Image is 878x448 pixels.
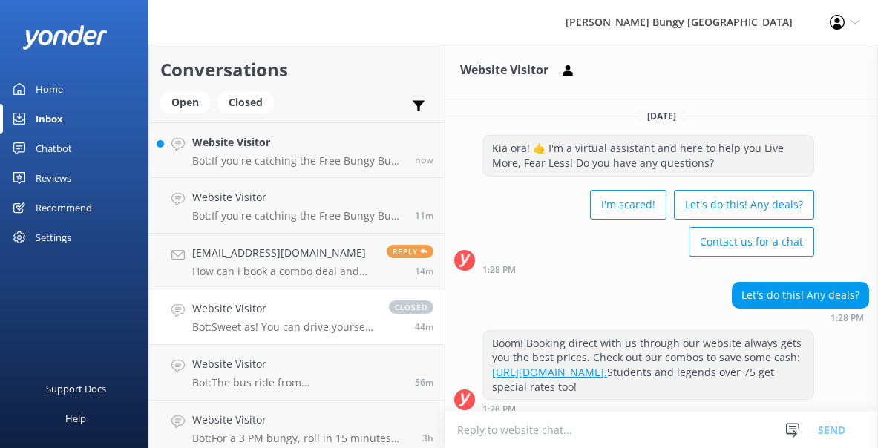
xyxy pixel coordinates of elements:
[160,93,217,110] a: Open
[192,265,376,278] p: How can i book a combo deal and please kindly advise the time
[689,227,814,257] button: Contact us for a chat
[192,209,404,223] p: Bot: If you're catching the Free Bungy Bus, rock up 30 minutes before the bus departure time. If ...
[192,134,404,151] h4: Website Visitor
[732,312,869,323] div: Oct 11 2025 01:28pm (UTC +13:00) Pacific/Auckland
[192,356,404,372] h4: Website Visitor
[65,403,86,433] div: Help
[149,289,445,345] a: Website VisitorBot:Sweet as! You can drive yourself to any of our spots in [GEOGRAPHIC_DATA], exc...
[36,134,72,163] div: Chatbot
[422,432,433,444] span: Oct 11 2025 11:00am (UTC +13:00) Pacific/Auckland
[217,91,274,113] div: Closed
[36,223,71,252] div: Settings
[149,345,445,401] a: Website VisitorBot:The bus ride from [GEOGRAPHIC_DATA] to the [GEOGRAPHIC_DATA] location takes ab...
[482,266,516,274] strong: 1:28 PM
[415,320,433,333] span: Oct 11 2025 01:28pm (UTC +13:00) Pacific/Auckland
[638,110,685,122] span: [DATE]
[149,122,445,178] a: Website VisitorBot:If you're catching the Free Bungy Bus in [GEOGRAPHIC_DATA], the times on the w...
[415,154,433,166] span: Oct 11 2025 02:13pm (UTC +13:00) Pacific/Auckland
[831,314,864,323] strong: 1:28 PM
[389,300,433,314] span: closed
[46,374,106,403] div: Support Docs
[482,264,814,274] div: Oct 11 2025 01:28pm (UTC +13:00) Pacific/Auckland
[192,154,404,168] p: Bot: If you're catching the Free Bungy Bus in [GEOGRAPHIC_DATA], the times on the website are the...
[36,74,63,104] div: Home
[192,412,411,428] h4: Website Visitor
[192,320,374,334] p: Bot: Sweet as! You can drive yourself to any of our spots in [GEOGRAPHIC_DATA], except for the [G...
[733,283,868,308] div: Let's do this! Any deals?
[492,365,607,379] a: [URL][DOMAIN_NAME].
[36,163,71,193] div: Reviews
[415,209,433,222] span: Oct 11 2025 02:02pm (UTC +13:00) Pacific/Auckland
[415,376,433,389] span: Oct 11 2025 01:17pm (UTC +13:00) Pacific/Auckland
[460,61,548,80] h3: Website Visitor
[192,245,376,261] h4: [EMAIL_ADDRESS][DOMAIN_NAME]
[36,104,63,134] div: Inbox
[192,376,404,389] p: Bot: The bus ride from [GEOGRAPHIC_DATA] to the [GEOGRAPHIC_DATA] location takes about 45 minutes...
[160,56,433,84] h2: Conversations
[482,403,814,414] div: Oct 11 2025 01:28pm (UTC +13:00) Pacific/Auckland
[674,190,814,220] button: Let's do this! Any deals?
[149,234,445,289] a: [EMAIL_ADDRESS][DOMAIN_NAME]How can i book a combo deal and please kindly advise the timeReply14m
[192,432,411,445] p: Bot: For a 3 PM bungy, roll in 15 minutes early if you're driving yourself. If you're catching th...
[149,178,445,234] a: Website VisitorBot:If you're catching the Free Bungy Bus, rock up 30 minutes before the bus depar...
[482,405,516,414] strong: 1:28 PM
[483,331,813,399] div: Boom! Booking direct with us through our website always gets you the best prices. Check out our c...
[217,93,281,110] a: Closed
[387,245,433,258] span: Reply
[590,190,666,220] button: I'm scared!
[192,300,374,317] h4: Website Visitor
[160,91,210,113] div: Open
[192,189,404,205] h4: Website Visitor
[483,136,813,175] div: Kia ora! 🤙 I'm a virtual assistant and here to help you Live More, Fear Less! Do you have any que...
[22,25,108,50] img: yonder-white-logo.png
[415,265,433,277] span: Oct 11 2025 01:59pm (UTC +13:00) Pacific/Auckland
[36,193,92,223] div: Recommend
